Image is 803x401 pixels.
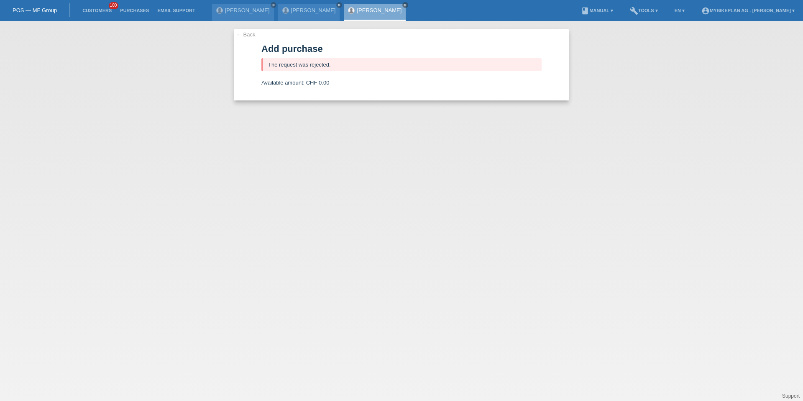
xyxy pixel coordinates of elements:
[109,2,119,9] span: 100
[581,7,589,15] i: book
[261,58,542,71] div: The request was rejected.
[306,80,330,86] span: CHF 0.00
[357,7,401,13] a: [PERSON_NAME]
[116,8,153,13] a: Purchases
[153,8,199,13] a: Email Support
[13,7,57,13] a: POS — MF Group
[670,8,689,13] a: EN ▾
[697,8,799,13] a: account_circleMybikeplan AG - [PERSON_NAME] ▾
[271,3,276,7] i: close
[701,7,710,15] i: account_circle
[577,8,617,13] a: bookManual ▾
[782,393,800,399] a: Support
[261,44,542,54] h1: Add purchase
[261,80,304,86] span: Available amount:
[78,8,116,13] a: Customers
[236,31,256,38] a: ← Back
[626,8,662,13] a: buildTools ▾
[402,2,408,8] a: close
[630,7,638,15] i: build
[336,2,342,8] a: close
[225,7,270,13] a: [PERSON_NAME]
[403,3,407,7] i: close
[291,7,336,13] a: [PERSON_NAME]
[271,2,276,8] a: close
[337,3,341,7] i: close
